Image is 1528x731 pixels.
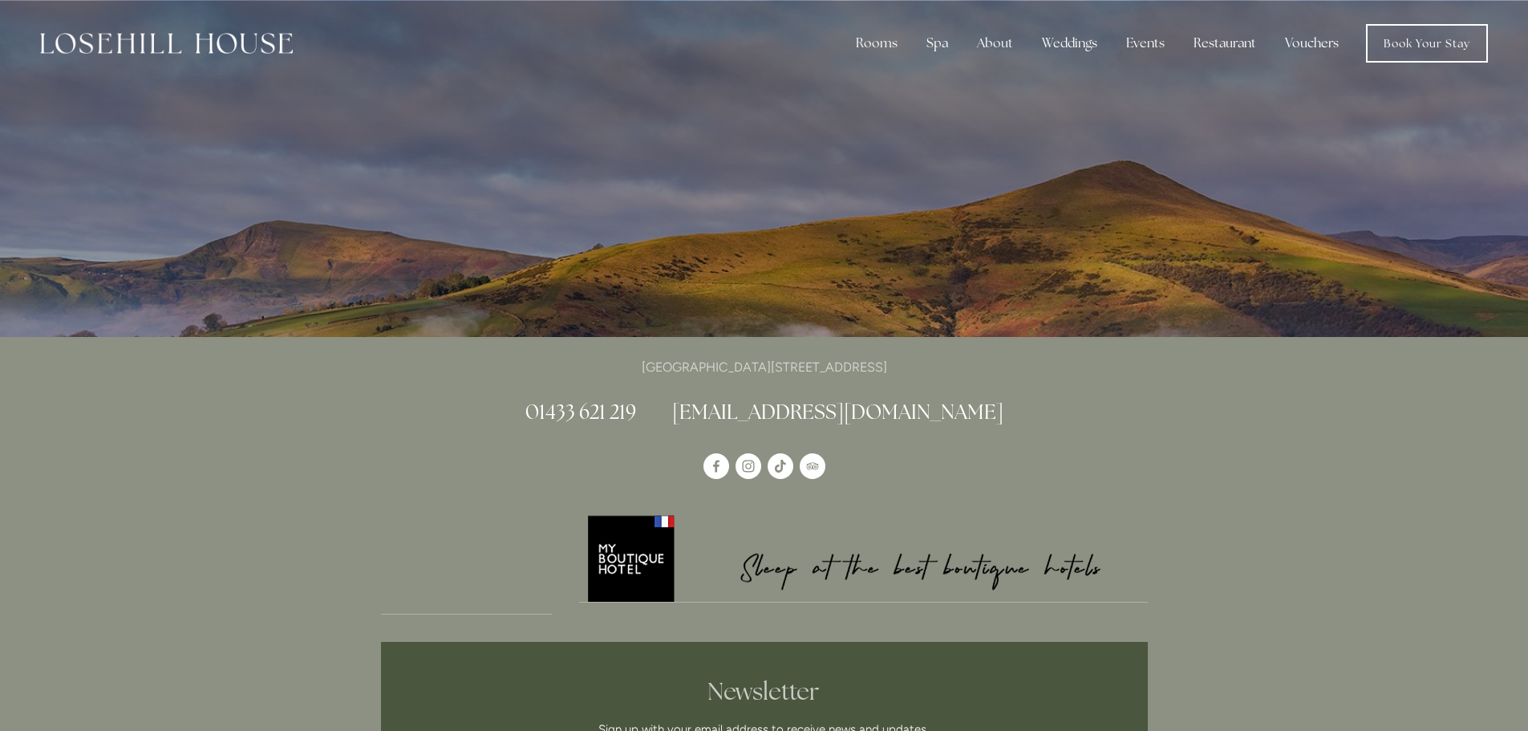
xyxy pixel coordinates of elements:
[843,27,910,59] div: Rooms
[40,33,293,54] img: Losehill House
[800,453,825,479] a: TripAdvisor
[1272,27,1352,59] a: Vouchers
[1366,24,1488,63] a: Book Your Stay
[768,453,793,479] a: TikTok
[1181,27,1269,59] div: Restaurant
[736,453,761,479] a: Instagram
[579,513,1148,603] a: My Boutique Hotel - Logo
[914,27,961,59] div: Spa
[1113,27,1177,59] div: Events
[703,453,729,479] a: Losehill House Hotel & Spa
[672,399,1003,424] a: [EMAIL_ADDRESS][DOMAIN_NAME]
[1029,27,1110,59] div: Weddings
[525,399,636,424] a: 01433 621 219
[381,356,1148,378] p: [GEOGRAPHIC_DATA][STREET_ADDRESS]
[964,27,1026,59] div: About
[468,677,1060,706] h2: Newsletter
[579,513,1148,602] img: My Boutique Hotel - Logo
